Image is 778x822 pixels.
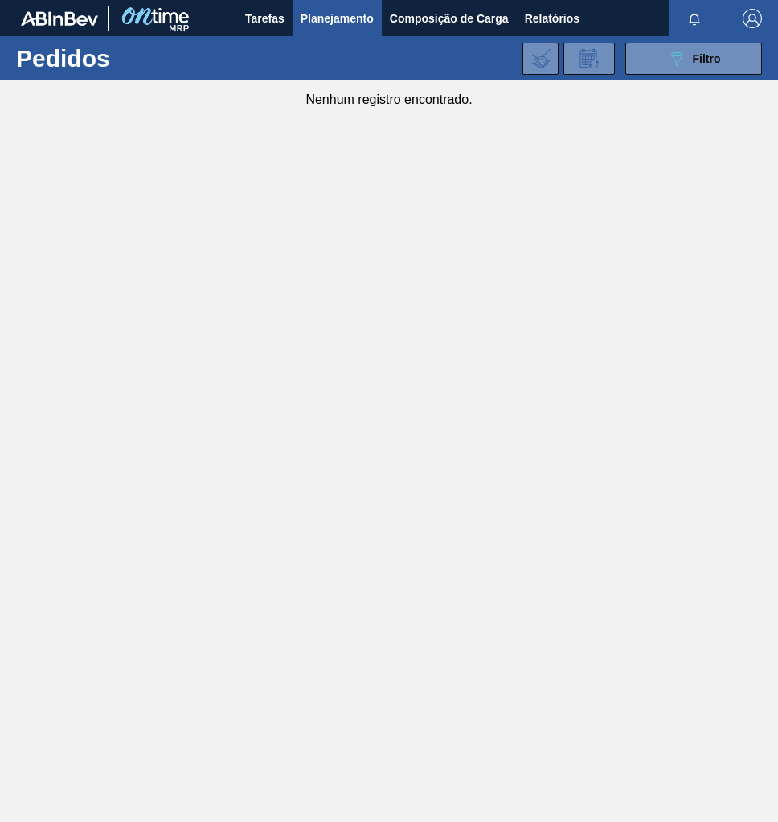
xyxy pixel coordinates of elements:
span: Planejamento [301,9,374,28]
span: Relatórios [525,9,579,28]
img: Logout [743,9,762,28]
span: Tarefas [245,9,285,28]
button: Notificações [669,7,720,30]
span: Filtro [693,52,721,65]
h1: Pedidos [16,49,223,68]
div: Importar Negociações dos Pedidos [522,43,559,75]
div: Solicitação de Revisão de Pedidos [563,43,615,75]
img: TNhmsLtSVTkK8tSr43FrP2fwEKptu5GPRR3wAAAABJRU5ErkJggg== [21,11,98,26]
button: Filtro [625,43,762,75]
span: Composição de Carga [390,9,509,28]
